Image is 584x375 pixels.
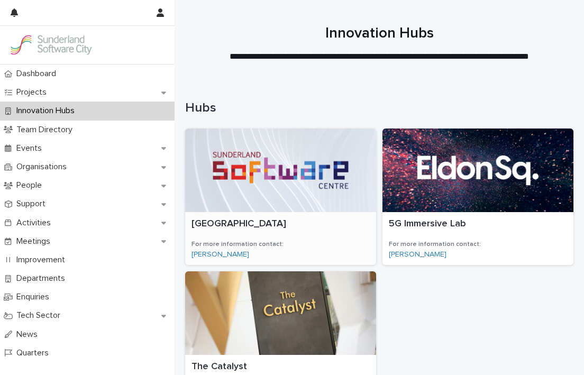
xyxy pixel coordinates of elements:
[191,250,249,259] a: [PERSON_NAME]
[12,106,83,116] p: Innovation Hubs
[12,310,69,321] p: Tech Sector
[185,25,573,43] h1: Innovation Hubs
[12,143,50,153] p: Events
[12,330,46,340] p: News
[12,199,54,209] p: Support
[185,100,573,116] h1: Hubs
[12,180,50,190] p: People
[12,236,59,246] p: Meetings
[12,348,57,358] p: Quarters
[12,162,75,172] p: Organisations
[12,125,81,135] p: Team Directory
[389,250,446,259] a: [PERSON_NAME]
[191,361,370,373] p: The Catalyst
[185,129,376,266] a: [GEOGRAPHIC_DATA]For more information contact:[PERSON_NAME]
[12,292,58,302] p: Enquiries
[389,218,567,230] p: 5G Immersive Lab
[191,218,370,230] p: [GEOGRAPHIC_DATA]
[191,240,370,249] h3: For more information contact:
[389,240,567,249] h3: For more information contact:
[382,129,573,266] a: 5G Immersive LabFor more information contact:[PERSON_NAME]
[12,218,59,228] p: Activities
[8,34,93,56] img: Kay6KQejSz2FjblR6DWv
[12,87,55,97] p: Projects
[12,273,74,283] p: Departments
[12,69,65,79] p: Dashboard
[12,255,74,265] p: Improvement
